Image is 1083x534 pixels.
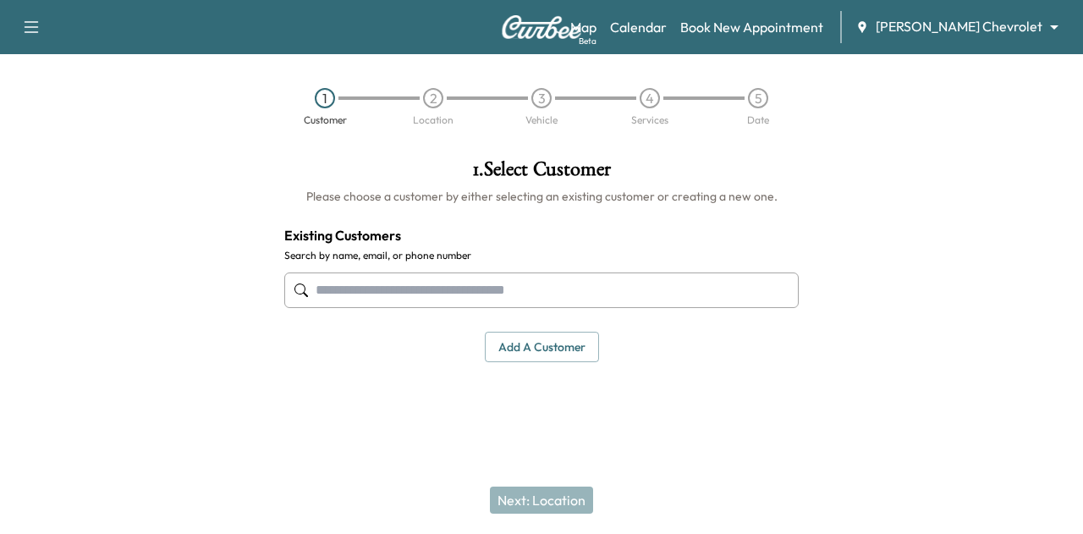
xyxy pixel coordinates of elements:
a: Calendar [610,17,667,37]
div: 5 [748,88,768,108]
div: Services [631,115,668,125]
div: Vehicle [525,115,558,125]
a: Book New Appointment [680,17,823,37]
h4: Existing Customers [284,225,799,245]
div: 2 [423,88,443,108]
button: Add a customer [485,332,599,363]
div: Customer [304,115,347,125]
div: 3 [531,88,552,108]
div: Location [413,115,454,125]
div: 4 [640,88,660,108]
div: Date [747,115,769,125]
img: Curbee Logo [501,15,582,39]
label: Search by name, email, or phone number [284,249,799,262]
div: 1 [315,88,335,108]
a: MapBeta [570,17,596,37]
h6: Please choose a customer by either selecting an existing customer or creating a new one. [284,188,799,205]
h1: 1 . Select Customer [284,159,799,188]
div: Beta [579,35,596,47]
span: [PERSON_NAME] Chevrolet [876,17,1042,36]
